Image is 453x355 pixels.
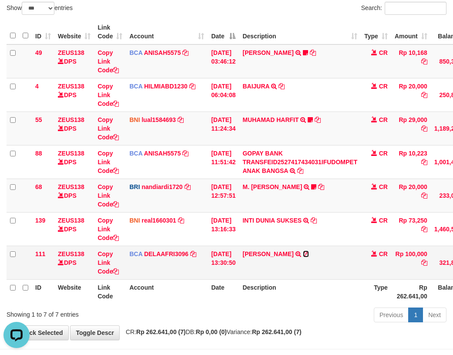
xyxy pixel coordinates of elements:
a: 1 [408,308,423,322]
td: [DATE] 11:24:34 [208,112,239,145]
span: 49 [35,49,42,56]
a: Copy Rp 29,000 to clipboard [421,125,427,132]
a: Copy DELAAFRI3096 to clipboard [190,250,196,257]
a: Next [423,308,446,322]
strong: Rp 262.641,00 (7) [136,328,186,335]
span: 55 [35,116,42,123]
td: DPS [54,145,94,179]
span: BNI [129,217,140,224]
a: Copy Rp 73,250 to clipboard [421,226,427,233]
th: ID: activate to sort column ascending [32,20,54,44]
td: [DATE] 11:51:42 [208,145,239,179]
a: ZEUS138 [58,183,84,190]
th: Website [54,279,94,304]
a: M. [PERSON_NAME] [242,183,302,190]
a: Copy BAIJURA to clipboard [279,83,285,90]
a: Copy Rp 100,000 to clipboard [421,259,427,266]
a: Copy Rp 10,223 to clipboard [421,159,427,166]
span: BCA [129,150,142,157]
td: [DATE] 13:30:50 [208,246,239,279]
a: [PERSON_NAME] [242,250,293,257]
a: Copy INTI DUNIA SUKSES to clipboard [311,217,317,224]
a: nandiardi1720 [141,183,182,190]
th: Account: activate to sort column ascending [126,20,208,44]
a: Check Selected [7,325,69,340]
a: GOPAY BANK TRANSFEID2527417434031IFUDOMPET ANAK BANGSA [242,150,357,174]
a: ZEUS138 [58,116,84,123]
a: Copy ANISAH5575 to clipboard [182,150,188,157]
a: ZEUS138 [58,83,84,90]
a: Copy Link Code [97,250,119,275]
input: Search: [385,2,446,15]
td: Rp 100,000 [391,246,431,279]
a: ANISAH5575 [144,49,181,56]
td: DPS [54,246,94,279]
a: [PERSON_NAME] [242,49,293,56]
div: Showing 1 to 7 of 7 entries [7,307,182,319]
span: CR [379,83,388,90]
th: Type: activate to sort column ascending [361,20,391,44]
td: Rp 20,000 [391,78,431,112]
a: Copy M. FAIZ ALFIN to clipboard [318,183,324,190]
a: ZEUS138 [58,217,84,224]
th: Link Code [94,279,126,304]
a: Copy FAHMI RAMLAN to clipboard [303,250,309,257]
a: BAIJURA [242,83,269,90]
span: CR [379,116,388,123]
a: lual1584693 [141,116,176,123]
span: 111 [35,250,45,257]
span: CR [379,217,388,224]
th: ID [32,279,54,304]
a: Copy Link Code [97,83,119,107]
a: Copy INA PAUJANAH to clipboard [310,49,316,56]
td: DPS [54,212,94,246]
a: Copy Link Code [97,183,119,208]
a: Copy Link Code [97,150,119,174]
a: Copy Link Code [97,217,119,241]
a: Copy Rp 20,000 to clipboard [421,192,427,199]
td: [DATE] 12:57:51 [208,179,239,212]
a: Copy GOPAY BANK TRANSFEID2527417434031IFUDOMPET ANAK BANGSA to clipboard [297,167,303,174]
th: Type [361,279,391,304]
th: Link Code: activate to sort column ascending [94,20,126,44]
span: 68 [35,183,42,190]
label: Search: [361,2,446,15]
span: CR [379,150,388,157]
td: Rp 73,250 [391,212,431,246]
th: Rp 262.641,00 [391,279,431,304]
td: [DATE] 13:16:33 [208,212,239,246]
a: real1660301 [141,217,176,224]
a: Copy ANISAH5575 to clipboard [182,49,188,56]
td: DPS [54,179,94,212]
strong: Rp 0,00 (0) [196,328,227,335]
a: Copy Rp 10,168 to clipboard [421,58,427,65]
a: Copy Rp 20,000 to clipboard [421,91,427,98]
span: BCA [129,49,142,56]
a: ZEUS138 [58,49,84,56]
span: 88 [35,150,42,157]
th: Date [208,279,239,304]
a: Copy nandiardi1720 to clipboard [185,183,191,190]
th: Date: activate to sort column descending [208,20,239,44]
th: Description [239,279,361,304]
a: Previous [374,308,409,322]
span: BNI [129,116,140,123]
span: 4 [35,83,39,90]
span: CR [379,183,388,190]
span: CR [379,49,388,56]
button: Open LiveChat chat widget [3,3,30,30]
label: Show entries [7,2,73,15]
a: MUHAMAD HARFIT [242,116,299,123]
a: INTI DUNIA SUKSES [242,217,302,224]
td: DPS [54,44,94,78]
a: Copy HILMIABD1230 to clipboard [189,83,195,90]
span: BRI [129,183,140,190]
a: ZEUS138 [58,150,84,157]
a: Copy real1660301 to clipboard [178,217,184,224]
a: HILMIABD1230 [144,83,188,90]
td: [DATE] 06:04:08 [208,78,239,112]
span: CR: DB: Variance: [121,328,302,335]
th: Website: activate to sort column ascending [54,20,94,44]
td: [DATE] 03:46:12 [208,44,239,78]
th: Account [126,279,208,304]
